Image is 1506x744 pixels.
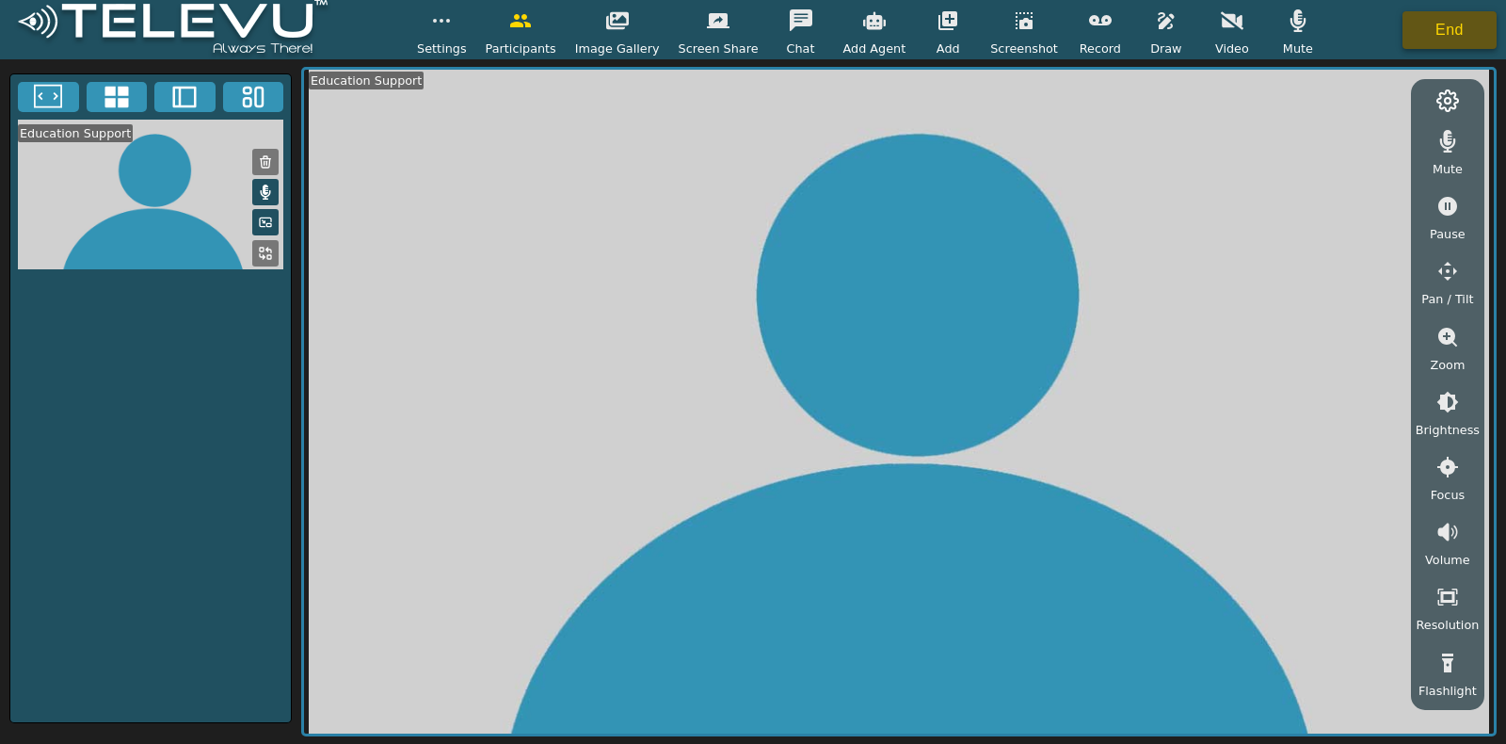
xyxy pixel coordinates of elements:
[1430,225,1466,243] span: Pause
[87,82,148,112] button: 4x4
[252,240,279,267] button: Replace Feed
[843,40,906,57] span: Add Agent
[1416,616,1479,634] span: Resolution
[309,72,424,89] div: Education Support
[1433,160,1463,178] span: Mute
[937,40,960,57] span: Add
[154,82,216,112] button: Two Window Medium
[1283,40,1313,57] span: Mute
[1430,356,1465,374] span: Zoom
[1215,40,1249,57] span: Video
[252,209,279,235] button: Picture in Picture
[1431,486,1466,504] span: Focus
[787,40,815,57] span: Chat
[18,124,133,142] div: Education Support
[1425,551,1470,569] span: Volume
[252,149,279,175] button: Remove Feed
[575,40,660,57] span: Image Gallery
[990,40,1058,57] span: Screenshot
[18,82,79,112] button: Fullscreen
[679,40,759,57] span: Screen Share
[486,40,556,57] span: Participants
[1418,682,1477,700] span: Flashlight
[1416,421,1480,439] span: Brightness
[1150,40,1181,57] span: Draw
[252,179,279,205] button: Mute
[1402,11,1497,49] button: End
[417,40,467,57] span: Settings
[1080,40,1121,57] span: Record
[1421,290,1473,308] span: Pan / Tilt
[223,82,284,112] button: Three Window Medium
